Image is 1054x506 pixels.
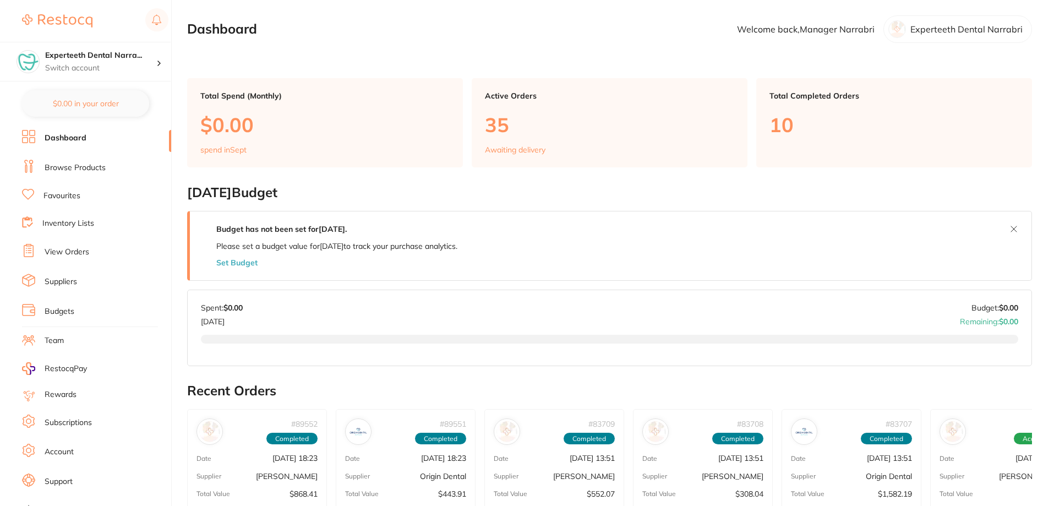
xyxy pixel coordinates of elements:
a: Account [45,447,74,458]
img: RestocqPay [22,362,35,375]
p: Total Value [494,490,527,498]
p: $308.04 [735,489,763,498]
span: Completed [861,433,912,445]
p: [DATE] 18:23 [421,454,466,463]
p: Total Completed Orders [769,91,1019,100]
p: Date [642,455,657,463]
p: [PERSON_NAME] [256,472,318,481]
p: $443.91 [438,489,466,498]
button: Set Budget [216,258,258,267]
p: 10 [769,113,1019,136]
p: $868.41 [290,489,318,498]
p: Supplier [940,472,964,480]
img: Origin Dental [794,421,815,442]
a: Suppliers [45,276,77,287]
p: Experteeth Dental Narrabri [910,24,1023,34]
span: RestocqPay [45,363,87,374]
span: Completed [415,433,466,445]
p: # 83708 [737,419,763,428]
p: $552.07 [587,489,615,498]
img: Adam Dental [942,421,963,442]
a: Total Spend (Monthly)$0.00spend inSept [187,78,463,167]
strong: $0.00 [223,303,243,313]
p: Supplier [642,472,667,480]
p: Remaining: [960,312,1018,325]
p: Date [940,455,954,463]
p: $0.00 [200,113,450,136]
p: Active Orders [485,91,734,100]
p: Date [345,455,360,463]
img: Restocq Logo [22,14,92,28]
h2: Recent Orders [187,383,1032,399]
img: Origin Dental [348,421,369,442]
p: 35 [485,113,734,136]
p: # 83707 [886,419,912,428]
a: View Orders [45,247,89,258]
a: Subscriptions [45,417,92,428]
p: Supplier [494,472,518,480]
p: Supplier [791,472,816,480]
p: Total Value [791,490,824,498]
p: [DATE] 13:51 [718,454,763,463]
p: # 83709 [588,419,615,428]
a: Active Orders35Awaiting delivery [472,78,747,167]
a: Browse Products [45,162,106,173]
span: Completed [266,433,318,445]
p: Supplier [196,472,221,480]
p: # 89552 [291,419,318,428]
p: Origin Dental [866,472,912,481]
p: Total Value [642,490,676,498]
span: Completed [712,433,763,445]
a: Restocq Logo [22,8,92,34]
span: Completed [564,433,615,445]
a: Inventory Lists [42,218,94,229]
h2: Dashboard [187,21,257,37]
a: Dashboard [45,133,86,144]
p: [PERSON_NAME] [702,472,763,481]
a: Support [45,476,73,487]
button: $0.00 in your order [22,90,149,117]
p: Supplier [345,472,370,480]
a: Total Completed Orders10 [756,78,1032,167]
p: Total Value [940,490,973,498]
a: RestocqPay [22,362,87,375]
strong: $0.00 [999,316,1018,326]
p: [DATE] 13:51 [570,454,615,463]
h4: Experteeth Dental Narrabri [45,50,156,61]
p: Awaiting delivery [485,145,545,154]
p: $1,582.19 [878,489,912,498]
a: Favourites [43,191,80,202]
a: Budgets [45,306,74,317]
p: Origin Dental [420,472,466,481]
p: [DATE] 18:23 [272,454,318,463]
p: # 89551 [440,419,466,428]
h2: [DATE] Budget [187,185,1032,200]
p: [DATE] 13:51 [867,454,912,463]
p: Total Value [345,490,379,498]
p: Switch account [45,63,156,74]
img: Adam Dental [645,421,666,442]
p: Budget: [971,303,1018,312]
p: Date [196,455,211,463]
p: Please set a budget value for [DATE] to track your purchase analytics. [216,242,457,251]
p: Date [791,455,806,463]
img: Experteeth Dental Narrabri [17,51,39,73]
img: Henry Schein Halas [199,421,220,442]
p: Total Spend (Monthly) [200,91,450,100]
p: [PERSON_NAME] [553,472,615,481]
a: Team [45,335,64,346]
p: [DATE] [201,312,243,325]
p: Date [494,455,509,463]
img: Henry Schein Halas [496,421,517,442]
strong: $0.00 [999,303,1018,313]
strong: Budget has not been set for [DATE] . [216,224,347,234]
p: Welcome back, Manager Narrabri [737,24,875,34]
p: Spent: [201,303,243,312]
p: spend in Sept [200,145,247,154]
p: Total Value [196,490,230,498]
a: Rewards [45,389,77,400]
